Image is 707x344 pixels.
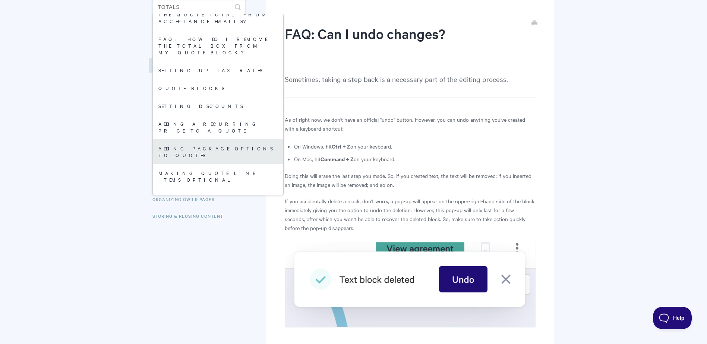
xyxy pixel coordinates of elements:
[153,79,283,97] a: Quote Blocks
[285,197,536,232] p: If you accidentally delete a block, don't worry, a pop-up will appear on the upper-right-hand sid...
[153,115,283,139] a: Adding A Recurring Price To A Quote
[321,155,354,163] strong: Command + Z
[294,155,536,163] li: On Mac, hit on your keyboard.
[153,139,283,164] a: Adding package options to quotes
[285,115,536,133] p: As of right now, we don't have an official "undo" button. However, you can undo anything you've c...
[152,192,220,207] a: Organizing Qwilr Pages
[653,307,692,329] iframe: Toggle Customer Support
[153,188,283,220] a: Adding One-Time Pricing To A Quote Block
[294,142,536,151] li: On Windows, hit on your keyboard.
[153,30,283,61] a: FAQ: How do I remove the Total box from my Quote Block?
[153,164,283,188] a: Making quote line items optional
[149,58,238,73] a: Designing Your Qwilr Pages
[285,24,524,56] h1: FAQ: Can I undo changes?
[285,73,536,98] p: Sometimes, taking a step back is a necessary part of the editing process.
[153,97,283,115] a: Setting discounts
[531,20,537,28] a: Print this Article
[152,208,229,223] a: Storing & Reusing Content
[332,142,350,150] strong: Ctrl + Z
[285,171,536,189] p: Doing this will erase the last step you made. So, if you created text, the text will be removed; ...
[285,242,536,328] img: file-2p4uVITXDa.png
[153,61,283,79] a: Setting up tax rates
